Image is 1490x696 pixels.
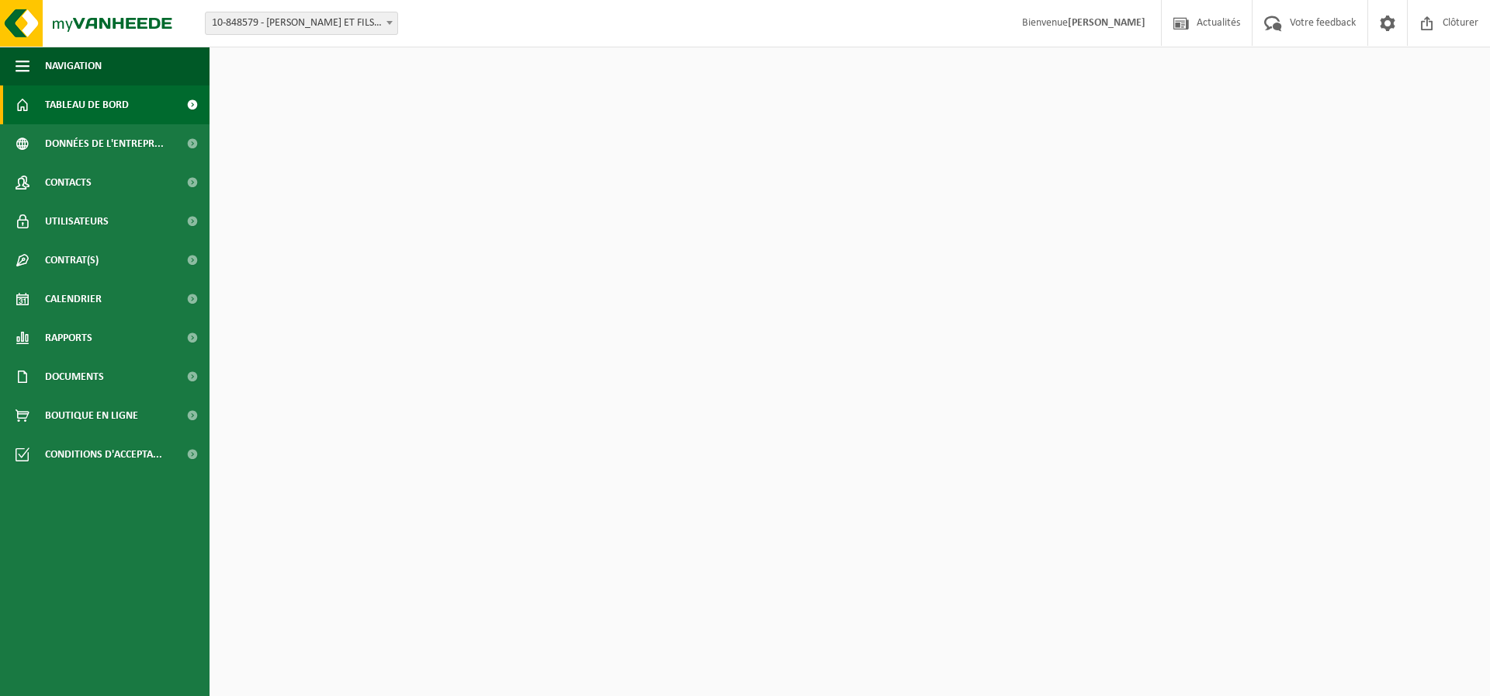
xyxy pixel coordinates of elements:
span: 10-848579 - ROUSSEAU ET FILS - ATH [206,12,397,34]
span: Calendrier [45,280,102,318]
span: Rapports [45,318,92,357]
span: Conditions d'accepta... [45,435,162,474]
strong: [PERSON_NAME] [1068,17,1145,29]
span: Documents [45,357,104,396]
span: Contrat(s) [45,241,99,280]
span: Navigation [45,47,102,85]
span: Tableau de bord [45,85,129,124]
span: Données de l'entrepr... [45,124,164,163]
span: Boutique en ligne [45,396,138,435]
span: Utilisateurs [45,202,109,241]
span: 10-848579 - ROUSSEAU ET FILS - ATH [205,12,398,35]
span: Contacts [45,163,92,202]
